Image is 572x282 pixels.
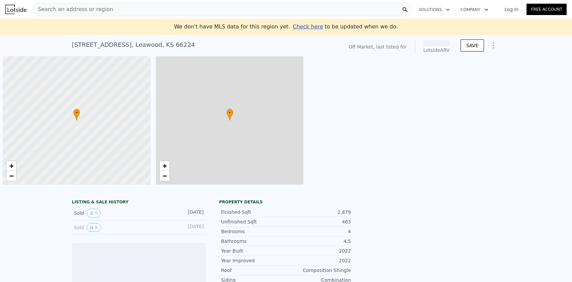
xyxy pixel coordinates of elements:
button: View historical data [87,209,101,217]
div: Year Improved [221,257,286,264]
button: Company [455,4,494,16]
div: 4.5 [286,238,351,245]
div: 2,879 [286,209,351,215]
div: 2022 [286,248,351,254]
div: to be updated when we do. [293,23,398,31]
div: 2022 [286,257,351,264]
a: Zoom out [6,171,16,181]
div: Lotside ARV [423,47,450,54]
div: 463 [286,218,351,225]
div: • [226,109,233,120]
span: − [9,172,14,180]
button: SAVE [461,39,484,52]
div: [STREET_ADDRESS] , Leawood , KS 66224 [72,40,195,50]
div: Roof [221,267,286,274]
div: LISTING & SALE HISTORY [72,199,206,206]
button: Solutions [413,4,455,16]
span: • [73,110,80,116]
a: Zoom in [160,161,170,171]
div: Sold [74,223,133,232]
span: + [9,162,14,170]
div: 4 [286,228,351,235]
span: + [162,162,167,170]
img: Lotside [5,5,26,14]
div: Bathrooms [221,238,286,245]
a: Log In [496,6,527,13]
div: Sold [74,209,133,217]
div: Off Market, last listed for [349,43,407,50]
a: Zoom out [160,171,170,181]
div: Year Built [221,248,286,254]
button: View historical data [87,223,101,232]
div: [DATE] [174,223,204,232]
span: Check here [293,23,323,30]
div: Finished Sqft [221,209,286,215]
div: [DATE] [174,209,204,217]
span: − [162,172,167,180]
span: Search an address or region [32,5,113,13]
div: Composition Shingle [286,267,351,274]
div: • [73,109,80,120]
button: Show Options [487,39,500,52]
div: Property details [219,199,353,205]
div: We don't have MLS data for this region yet. [174,23,398,31]
div: Unfinished Sqft [221,218,286,225]
span: • [226,110,233,116]
a: Free Account [527,4,567,15]
a: Zoom in [6,161,16,171]
div: Bedrooms [221,228,286,235]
